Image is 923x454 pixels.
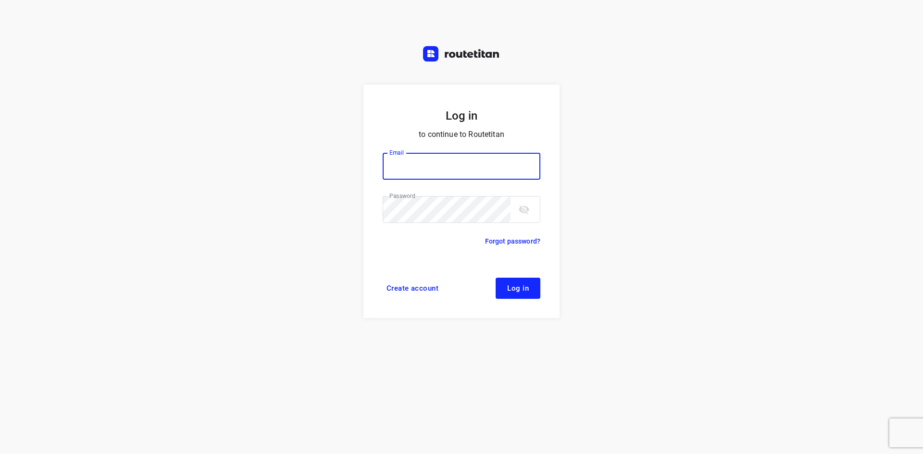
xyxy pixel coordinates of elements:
[423,46,500,64] a: Routetitan
[485,235,540,247] a: Forgot password?
[514,200,534,219] button: toggle password visibility
[507,284,529,292] span: Log in
[387,284,438,292] span: Create account
[383,108,540,124] h5: Log in
[496,278,540,299] button: Log in
[383,278,442,299] a: Create account
[383,128,540,141] p: to continue to Routetitan
[423,46,500,61] img: Routetitan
